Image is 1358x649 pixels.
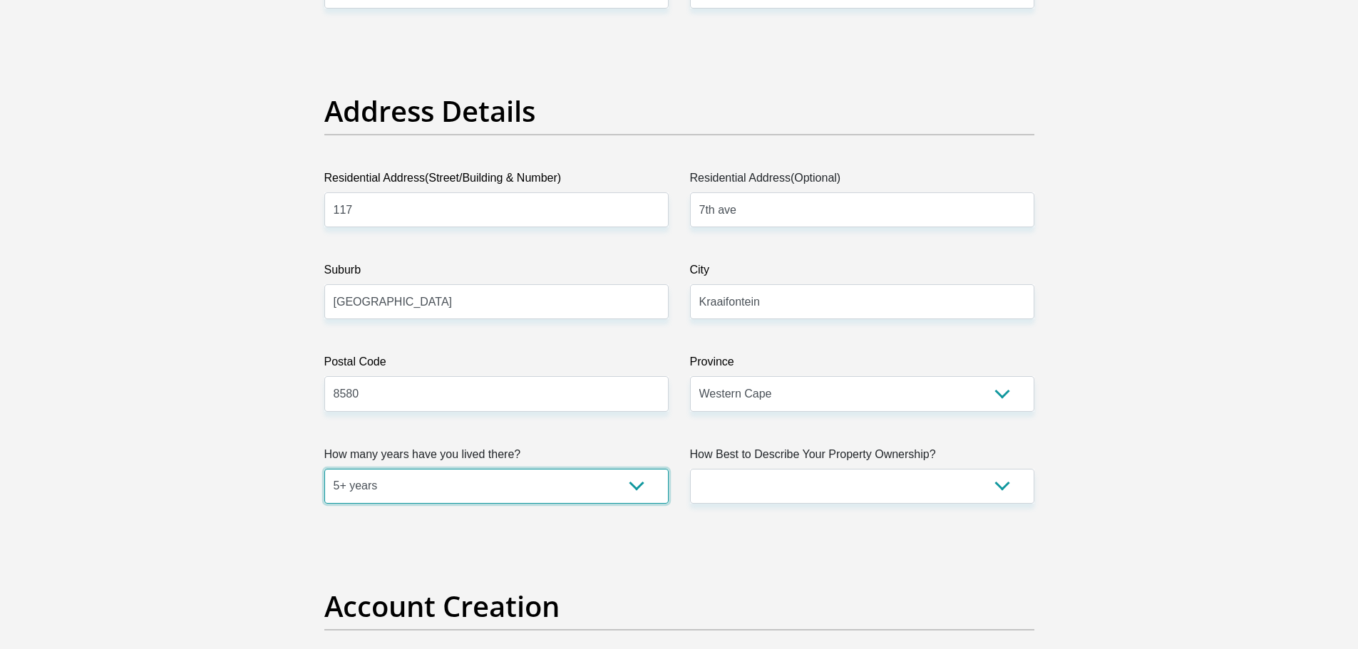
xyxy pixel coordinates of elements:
[324,589,1034,623] h2: Account Creation
[690,284,1034,319] input: City
[690,469,1034,504] select: Please select a value
[324,170,669,192] label: Residential Address(Street/Building & Number)
[690,353,1034,376] label: Province
[324,353,669,376] label: Postal Code
[324,376,669,411] input: Postal Code
[324,192,669,227] input: Valid residential address
[324,446,669,469] label: How many years have you lived there?
[324,469,669,504] select: Please select a value
[324,284,669,319] input: Suburb
[690,446,1034,469] label: How Best to Describe Your Property Ownership?
[690,192,1034,227] input: Address line 2 (Optional)
[690,261,1034,284] label: City
[690,376,1034,411] select: Please Select a Province
[690,170,1034,192] label: Residential Address(Optional)
[324,261,669,284] label: Suburb
[324,94,1034,128] h2: Address Details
